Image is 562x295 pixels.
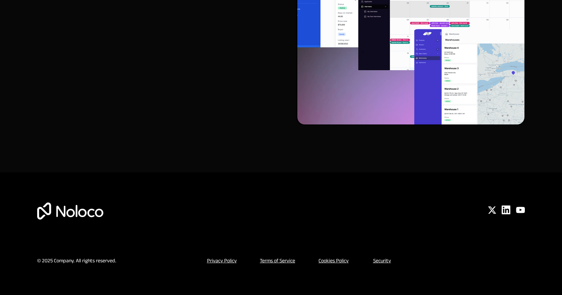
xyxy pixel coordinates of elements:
u: Privacy Policy [207,256,237,266]
a: Cookies Policy [319,257,349,263]
u: Cookies Policy [319,256,349,266]
a: Security [373,257,391,263]
span: © 2025 Company. All rights reserved. [37,256,116,266]
u: Terms of Service [260,256,295,266]
u: Security [373,256,391,266]
a: Terms of Service [260,257,295,263]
